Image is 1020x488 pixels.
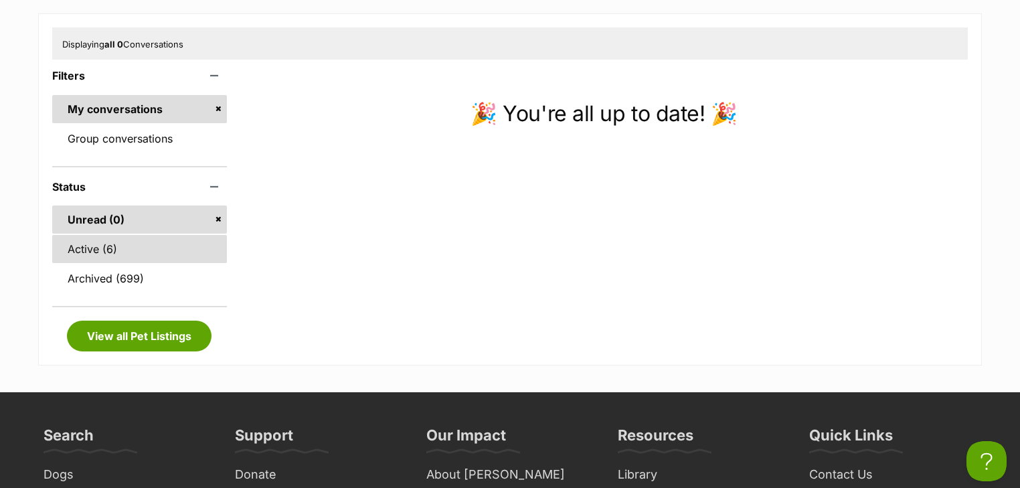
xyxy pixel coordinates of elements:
[809,426,893,453] h3: Quick Links
[421,465,599,485] a: About [PERSON_NAME]
[52,264,227,293] a: Archived (699)
[804,465,982,485] a: Contact Us
[104,39,123,50] strong: all 0
[52,206,227,234] a: Unread (0)
[52,125,227,153] a: Group conversations
[235,426,293,453] h3: Support
[62,39,183,50] span: Displaying Conversations
[67,321,211,351] a: View all Pet Listings
[52,70,227,82] header: Filters
[612,465,790,485] a: Library
[618,426,693,453] h3: Resources
[966,441,1007,481] iframe: Help Scout Beacon - Open
[44,426,94,453] h3: Search
[52,95,227,123] a: My conversations
[52,235,227,263] a: Active (6)
[52,181,227,193] header: Status
[38,465,216,485] a: Dogs
[240,98,968,130] p: 🎉 You're all up to date! 🎉
[426,426,506,453] h3: Our Impact
[230,465,408,485] a: Donate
